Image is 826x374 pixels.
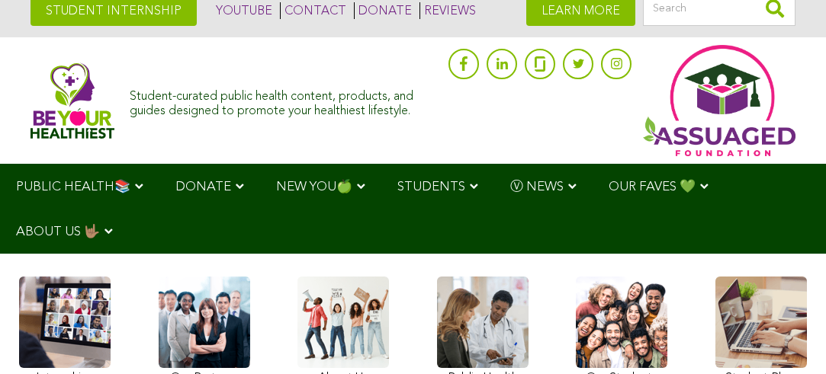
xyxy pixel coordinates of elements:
[16,225,100,238] span: ABOUT US 🤟🏽
[535,56,545,72] img: glassdoor
[276,181,352,193] span: NEW YOU🍏
[750,301,826,374] iframe: Chat Widget
[16,181,130,193] span: PUBLIC HEALTH📚
[354,2,412,19] a: DONATE
[643,45,795,156] img: Assuaged App
[130,82,441,119] div: Student-curated public health content, products, and guides designed to promote your healthiest l...
[31,62,114,139] img: Assuaged
[212,2,272,19] a: YOUTUBE
[175,181,231,193] span: DONATE
[419,2,476,19] a: REVIEWS
[510,181,564,193] span: Ⓥ NEWS
[397,181,465,193] span: STUDENTS
[280,2,346,19] a: CONTACT
[609,181,696,193] span: OUR FAVES 💚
